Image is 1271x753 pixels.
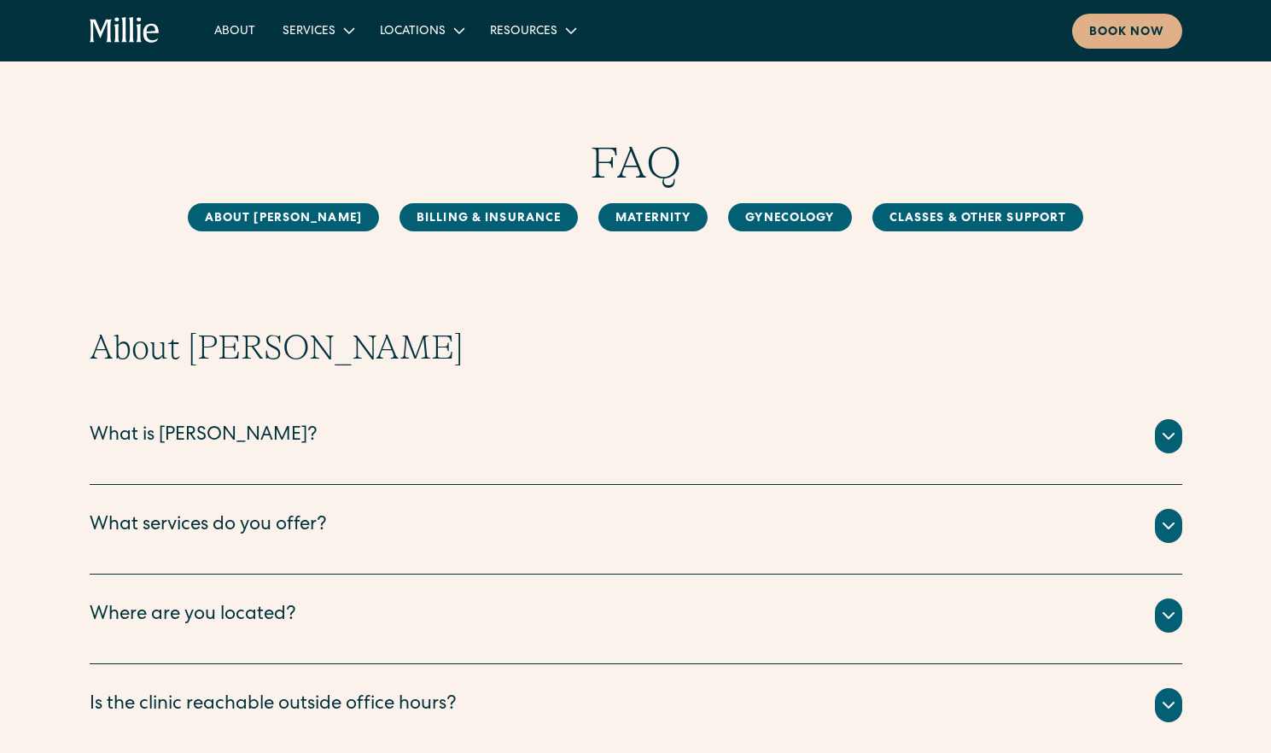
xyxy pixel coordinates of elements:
div: Book now [1089,24,1165,42]
a: About [201,16,269,44]
div: Locations [380,23,446,41]
div: Services [269,16,366,44]
a: Book now [1072,14,1182,49]
a: Billing & Insurance [399,203,578,231]
div: Locations [366,16,476,44]
a: home [90,17,160,44]
a: About [PERSON_NAME] [188,203,379,231]
a: MAternity [598,203,708,231]
div: Resources [476,16,588,44]
a: Gynecology [728,203,851,231]
h1: FAQ [90,137,1182,190]
div: What is [PERSON_NAME]? [90,423,318,451]
a: Classes & Other Support [872,203,1084,231]
div: Is the clinic reachable outside office hours? [90,692,457,720]
div: Resources [490,23,557,41]
h2: About [PERSON_NAME] [90,327,1182,368]
div: Where are you located? [90,602,296,630]
div: Services [283,23,335,41]
div: What services do you offer? [90,512,327,540]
